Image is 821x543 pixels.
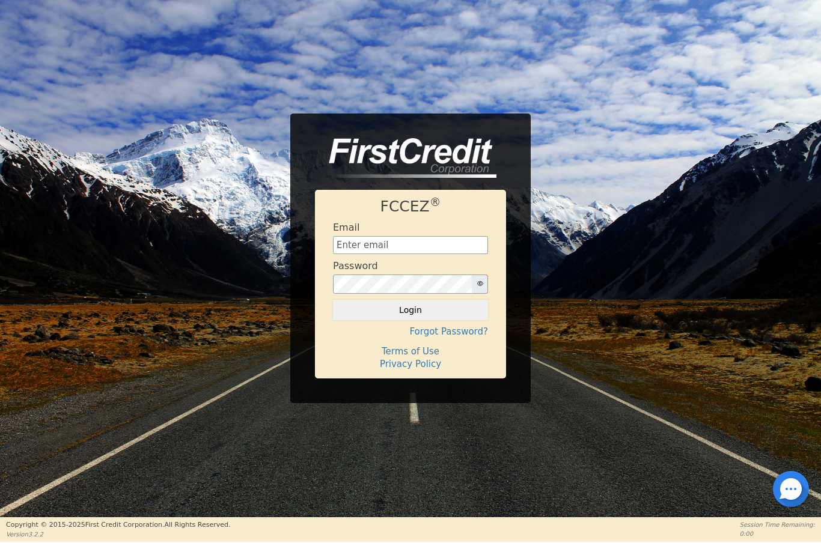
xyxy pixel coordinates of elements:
img: logo-CMu_cnol.png [315,138,496,178]
sup: ® [430,196,441,208]
h4: Email [333,222,359,233]
h4: Privacy Policy [333,359,488,369]
h1: FCCEZ [333,198,488,216]
h4: Terms of Use [333,346,488,357]
p: Session Time Remaining: [740,520,815,529]
p: 0:00 [740,529,815,538]
h4: Forgot Password? [333,326,488,337]
h4: Password [333,260,378,271]
p: Copyright © 2015- 2025 First Credit Corporation. [6,520,230,530]
input: Enter email [333,236,488,254]
span: All Rights Reserved. [164,521,230,529]
p: Version 3.2.2 [6,530,230,539]
input: password [333,275,472,294]
button: Login [333,300,488,320]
